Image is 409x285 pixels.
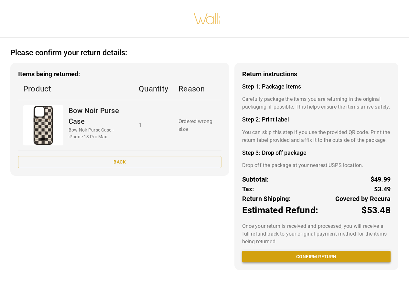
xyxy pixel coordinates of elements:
p: Tax: [242,184,254,194]
h2: Please confirm your return details: [10,48,127,58]
p: Bow Noir Purse Case - iPhone 13 Pro Max [69,127,128,140]
p: Estimated Refund: [242,204,318,217]
h4: Step 1: Package items [242,83,391,90]
p: Product [23,83,128,95]
p: 1 [139,121,168,129]
img: walli-inc.myshopify.com [193,5,221,33]
p: Once your return is received and processed, you will receive a full refund back to your original ... [242,222,391,246]
p: Ordered wrong size [178,118,216,133]
p: $53.48 [361,204,391,217]
p: Quantity [139,83,168,95]
p: $49.99 [371,174,391,184]
button: Confirm return [242,251,391,263]
h4: Step 3: Drop off package [242,149,391,156]
button: Back [18,156,221,168]
p: $3.49 [374,184,391,194]
h3: Items being returned: [18,70,221,78]
h4: Step 2: Print label [242,116,391,123]
p: Reason [178,83,216,95]
p: Bow Noir Purse Case [69,105,128,127]
p: Drop off the package at your nearest USPS location. [242,162,391,169]
h3: Return instructions [242,70,391,78]
p: You can skip this step if you use the provided QR code. Print the return label provided and affix... [242,129,391,144]
p: Return Shipping: [242,194,291,204]
p: Subtotal: [242,174,269,184]
p: Carefully package the items you are returning in the original packaging, if possible. This helps ... [242,95,391,111]
p: Covered by Recura [335,194,391,204]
